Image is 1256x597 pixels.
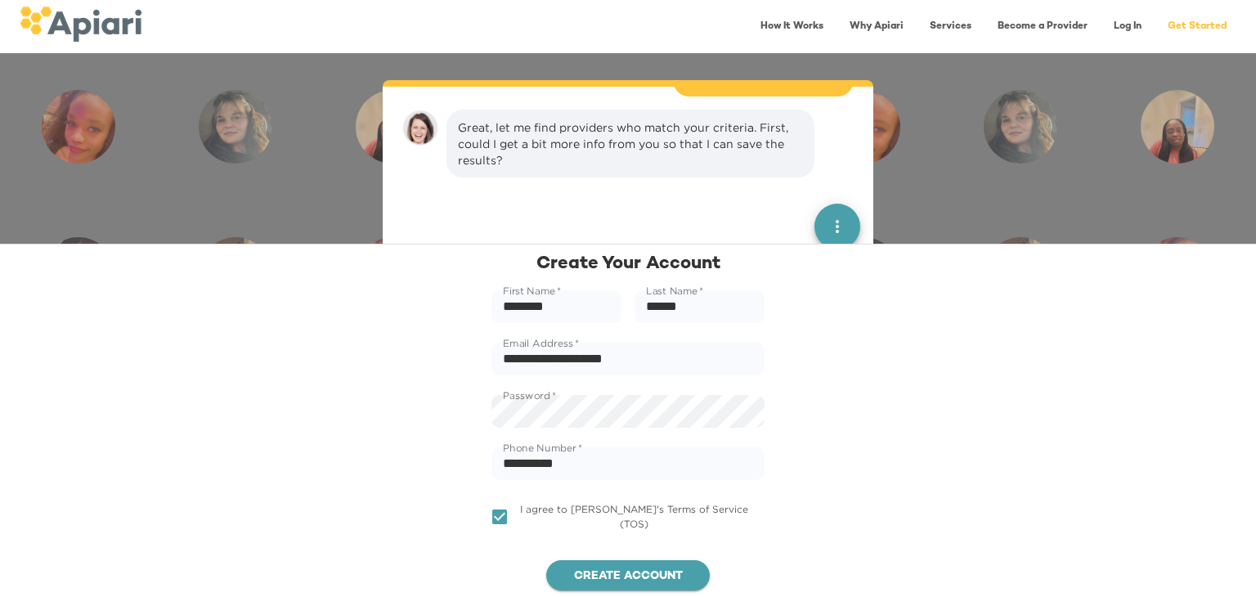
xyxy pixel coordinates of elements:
[458,119,803,168] div: Great, let me find providers who match your criteria. First, could I get a bit more info from you...
[559,567,697,587] span: Create account
[1104,10,1151,43] a: Log In
[546,560,710,591] button: Create account
[1158,10,1236,43] a: Get Started
[751,10,833,43] a: How It Works
[920,10,981,43] a: Services
[402,110,438,146] img: amy.37686e0395c82528988e.png
[491,251,765,276] div: Create Your Account
[814,204,860,249] button: quick menu
[988,10,1097,43] a: Become a Provider
[840,10,913,43] a: Why Apiari
[20,7,141,42] img: logo
[620,504,748,529] a: Terms of Service (TOS)
[520,504,748,529] span: I agree to [PERSON_NAME]'s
